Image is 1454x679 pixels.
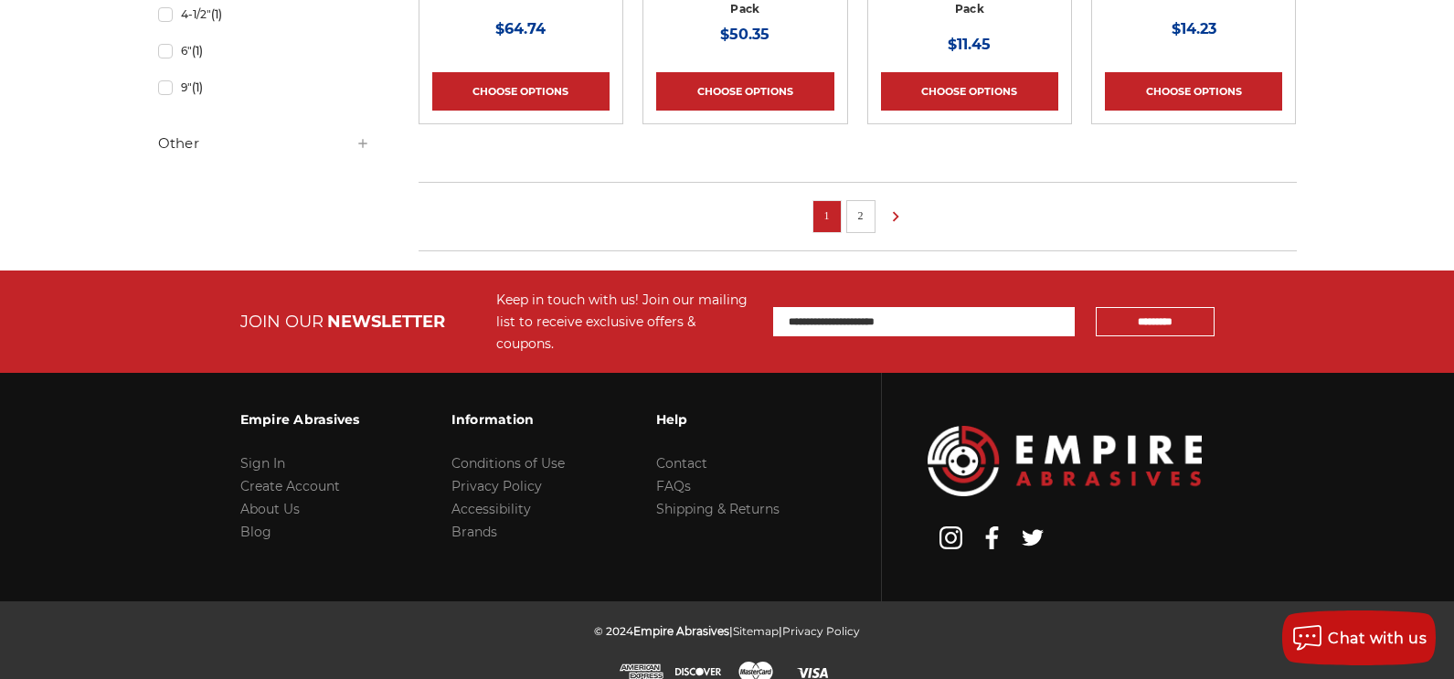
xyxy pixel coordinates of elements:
[881,72,1058,111] a: Choose Options
[240,501,300,517] a: About Us
[240,478,340,494] a: Create Account
[240,455,285,472] a: Sign In
[818,206,836,226] a: 1
[240,400,360,439] h3: Empire Abrasives
[240,524,271,540] a: Blog
[733,624,779,638] a: Sitemap
[928,426,1202,496] img: Empire Abrasives Logo Image
[192,44,203,58] span: (1)
[656,400,780,439] h3: Help
[327,312,445,332] span: NEWSLETTER
[1172,20,1216,37] span: $14.23
[451,400,565,439] h3: Information
[158,71,370,103] a: 9"
[948,36,991,53] span: $11.45
[496,289,755,355] div: Keep in touch with us! Join our mailing list to receive exclusive offers & coupons.
[656,455,707,472] a: Contact
[451,524,497,540] a: Brands
[782,624,860,638] a: Privacy Policy
[192,80,203,94] span: (1)
[451,501,531,517] a: Accessibility
[1328,630,1427,647] span: Chat with us
[633,624,729,638] span: Empire Abrasives
[495,20,546,37] span: $64.74
[1105,72,1282,111] a: Choose Options
[451,455,565,472] a: Conditions of Use
[432,72,610,111] a: Choose Options
[720,26,769,43] span: $50.35
[451,478,542,494] a: Privacy Policy
[158,35,370,67] a: 6"
[240,312,324,332] span: JOIN OUR
[158,133,370,154] h5: Other
[211,7,222,21] span: (1)
[656,72,833,111] a: Choose Options
[852,206,870,226] a: 2
[656,478,691,494] a: FAQs
[594,620,860,642] p: © 2024 | |
[656,501,780,517] a: Shipping & Returns
[1282,610,1436,665] button: Chat with us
